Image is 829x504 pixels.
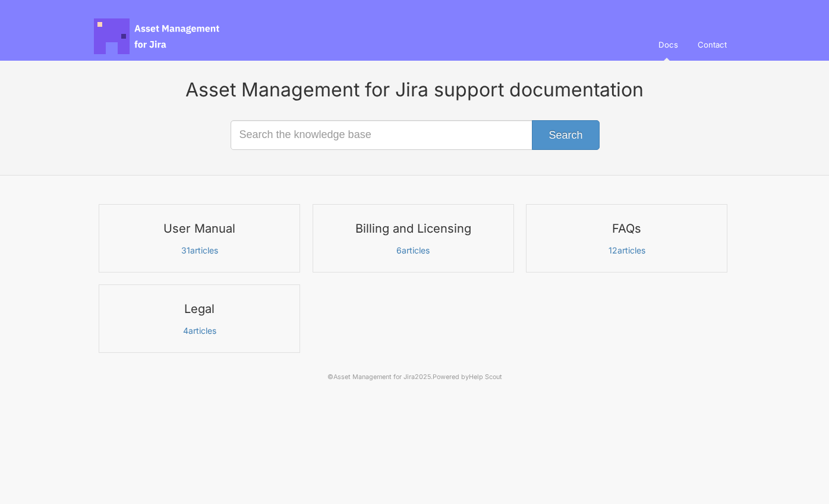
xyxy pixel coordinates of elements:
a: Docs [650,29,687,61]
button: Search [532,120,599,150]
a: FAQs 12articles [526,204,727,273]
p: articles [106,245,292,256]
span: 12 [609,245,617,255]
input: Search the knowledge base [231,120,599,150]
p: articles [320,245,506,256]
span: Powered by [433,373,502,381]
span: 6 [396,245,402,255]
a: Help Scout [469,373,502,381]
span: Asset Management for Jira Docs [94,18,221,54]
span: 31 [181,245,190,255]
a: Legal 4articles [99,284,300,353]
h3: Billing and Licensing [320,221,506,236]
h3: User Manual [106,221,292,236]
a: Billing and Licensing 6articles [313,204,514,273]
p: © 2025. [94,372,736,383]
p: articles [534,245,720,256]
a: Contact [689,29,736,61]
p: articles [106,325,292,336]
span: 4 [183,325,188,336]
h3: FAQs [534,221,720,236]
a: User Manual 31articles [99,204,300,273]
span: Search [549,129,582,141]
a: Asset Management for Jira [333,373,415,381]
h3: Legal [106,301,292,317]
